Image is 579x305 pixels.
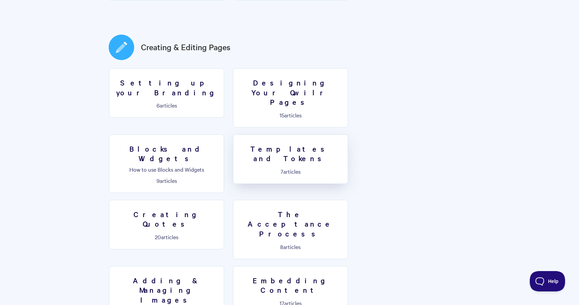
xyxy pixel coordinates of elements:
[113,102,220,108] p: articles
[109,200,224,249] a: Creating Quotes 20articles
[233,200,348,259] a: The Acceptance Process 8articles
[113,234,220,240] p: articles
[237,144,344,163] h3: Templates and Tokens
[113,275,220,305] h3: Adding & Managing Images
[237,112,344,118] p: articles
[109,68,224,118] a: Setting up your Branding 6articles
[141,41,231,53] a: Creating & Editing Pages
[113,166,220,172] p: How to use Blocks and Widgets
[280,243,283,250] span: 8
[237,244,344,250] p: articles
[109,134,224,193] a: Blocks and Widgets How to use Blocks and Widgets 9articles
[233,134,348,184] a: Templates and Tokens 7articles
[530,271,565,291] iframe: Toggle Customer Support
[113,144,220,163] h3: Blocks and Widgets
[237,275,344,295] h3: Embedding Content
[237,78,344,107] h3: Designing Your Qwilr Pages
[113,209,220,229] h3: Creating Quotes
[281,168,283,175] span: 7
[157,177,160,184] span: 9
[237,168,344,174] p: articles
[113,78,220,97] h3: Setting up your Branding
[157,101,160,109] span: 6
[279,111,284,119] span: 15
[113,177,220,184] p: articles
[237,209,344,239] h3: The Acceptance Process
[155,233,161,241] span: 20
[233,68,348,128] a: Designing Your Qwilr Pages 15articles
